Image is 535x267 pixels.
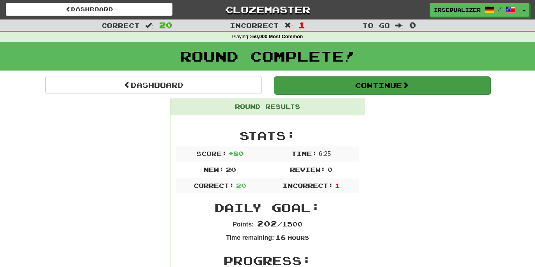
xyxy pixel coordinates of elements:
span: 20 [159,20,172,30]
h2: Daily Goal: [176,201,359,214]
span: 0 [409,20,416,30]
span: 1 [299,20,305,30]
h1: Round Complete! [3,48,532,64]
span: Irsequalizer [434,6,481,13]
span: 16 [275,233,286,241]
strong: Points: [233,221,254,228]
span: Review: [290,166,325,173]
span: New: [204,166,224,173]
strong: >50,000 Most Common [249,34,303,39]
span: + 80 [228,150,244,157]
span: 20 [226,166,236,173]
span: To go [363,21,390,29]
span: : [145,22,154,29]
span: Correct [101,21,140,29]
a: Clozemaster [184,3,351,16]
span: / 1500 [257,220,302,228]
span: Time: [291,150,317,157]
span: Correct: [194,182,234,189]
span: 0 [327,166,332,173]
span: 202 [257,219,277,228]
a: Irsequalizer / [430,3,519,17]
strong: Time remaining: [226,234,274,241]
span: 1 [335,182,340,189]
a: Dashboard [6,3,172,16]
div: Round Results [171,98,365,115]
span: : [284,22,293,29]
h2: Progress: [176,254,359,267]
a: Dashboard [45,76,262,94]
span: : [395,22,404,29]
h2: Stats: [176,129,359,142]
span: / [498,6,502,11]
span: Score: [196,150,227,157]
span: 6 : 25 [319,150,331,157]
button: Continue [274,76,491,94]
span: Incorrect: [283,182,333,189]
span: Incorrect [230,21,279,29]
small: Hours [288,234,309,241]
span: 20 [236,182,246,189]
